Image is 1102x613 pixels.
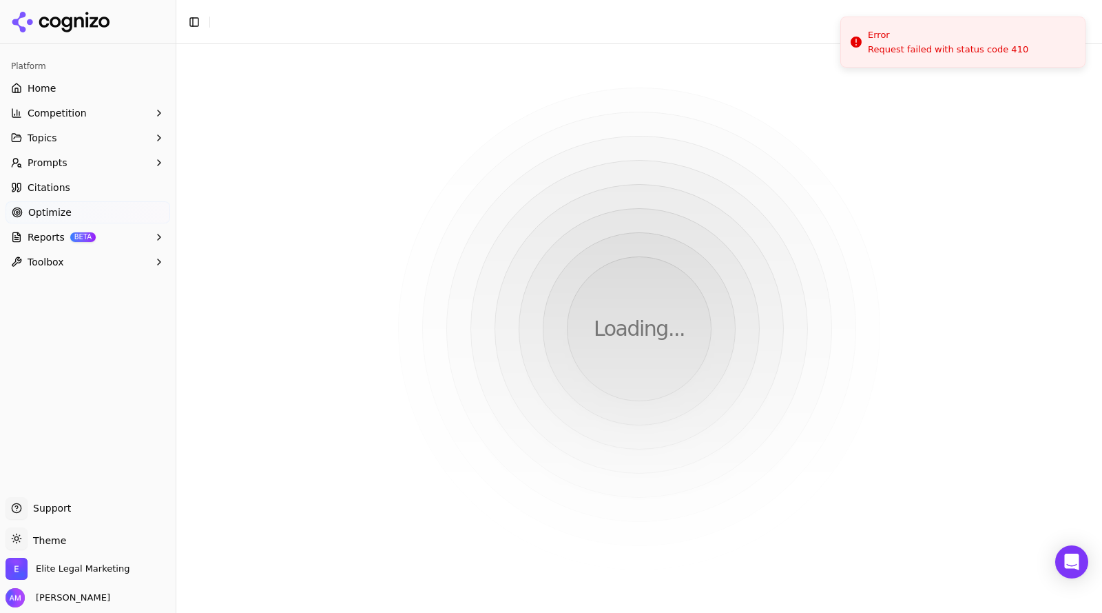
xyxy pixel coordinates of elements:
button: ReportsBETA [6,226,170,248]
span: Support [28,501,71,515]
img: Elite Legal Marketing [6,558,28,580]
span: Competition [28,106,87,120]
span: Elite Legal Marketing [36,563,129,575]
img: Alex Morris [6,588,25,607]
div: Open Intercom Messenger [1055,545,1088,579]
p: Loading... [594,316,685,341]
span: [PERSON_NAME] [30,592,110,604]
div: Platform [6,55,170,77]
button: Toolbox [6,251,170,273]
button: Open organization switcher [6,558,129,580]
span: Prompts [28,156,67,170]
span: Theme [28,535,66,546]
button: Topics [6,127,170,149]
span: Citations [28,181,70,194]
span: Home [28,81,56,95]
span: BETA [70,232,96,242]
span: Topics [28,131,57,145]
a: Citations [6,177,170,199]
button: Open user button [6,588,110,607]
span: Reports [28,230,65,244]
a: Home [6,77,170,99]
a: Optimize [6,201,170,223]
button: Competition [6,102,170,124]
span: Toolbox [28,255,64,269]
div: Request failed with status code 410 [868,43,1028,56]
div: Error [868,28,1028,42]
button: Prompts [6,152,170,174]
span: Optimize [28,205,72,219]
